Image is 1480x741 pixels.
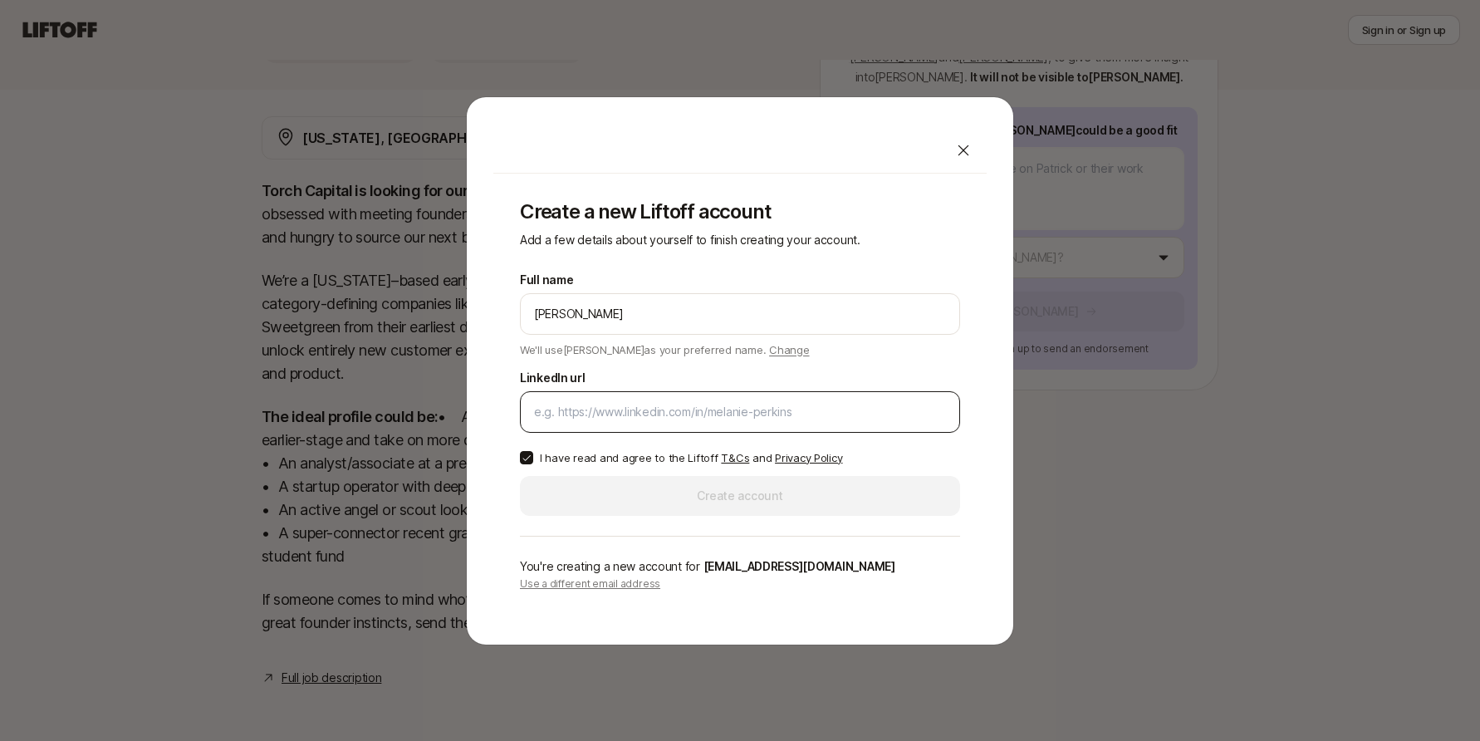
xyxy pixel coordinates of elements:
p: Add a few details about yourself to finish creating your account. [520,230,960,250]
span: [EMAIL_ADDRESS][DOMAIN_NAME] [703,559,895,573]
p: Create a new Liftoff account [520,200,960,223]
a: Privacy Policy [775,451,842,464]
span: Change [769,343,809,356]
p: We'll use [PERSON_NAME] as your preferred name. [520,338,810,358]
a: T&Cs [721,451,749,464]
input: e.g. https://www.linkedin.com/in/melanie-perkins [534,402,946,422]
button: I have read and agree to the Liftoff T&Cs and Privacy Policy [520,451,533,464]
p: I have read and agree to the Liftoff and [540,449,842,466]
p: You're creating a new account for [520,557,960,577]
label: LinkedIn url [520,368,586,388]
p: Use a different email address [520,577,960,591]
label: Full name [520,270,573,290]
input: e.g. Melanie Perkins [534,304,946,324]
